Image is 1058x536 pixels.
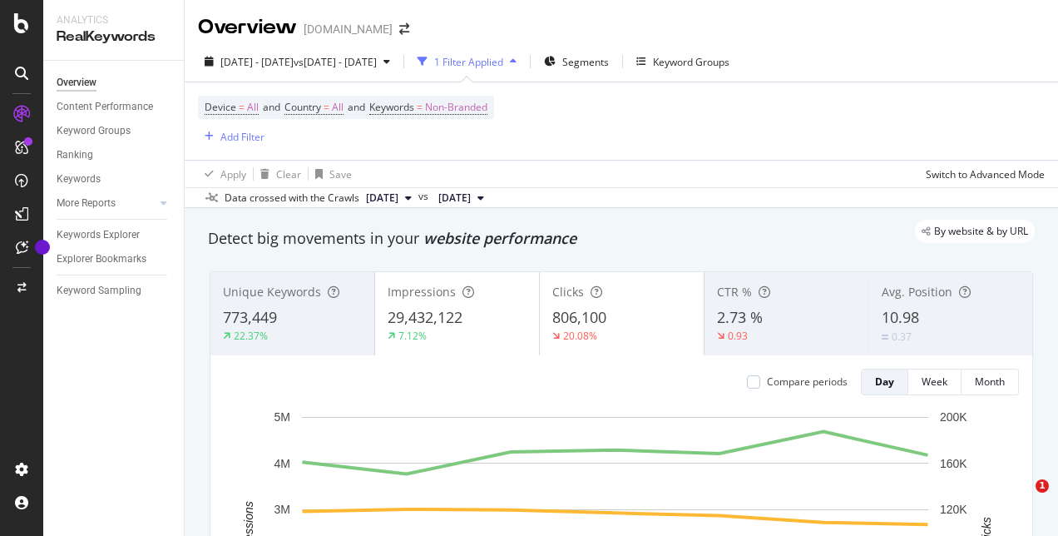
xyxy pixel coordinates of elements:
text: 3M [274,503,290,516]
div: Clear [276,167,301,181]
div: Compare periods [767,375,848,389]
text: 200K [940,410,967,424]
span: and [348,100,365,114]
div: Week [922,375,947,389]
span: 10.98 [882,307,919,327]
div: Ranking [57,146,93,164]
text: 160K [940,457,967,470]
span: Avg. Position [882,284,952,300]
div: 20.08% [563,329,597,343]
div: Tooltip anchor [35,240,50,255]
span: = [417,100,423,114]
span: Keywords [369,100,414,114]
div: 0.93 [728,329,748,343]
a: Ranking [57,146,172,164]
span: Clicks [552,284,584,300]
span: 773,449 [223,307,277,327]
span: 1 [1036,479,1049,493]
button: Segments [537,48,616,75]
span: 29,432,122 [388,307,462,327]
button: Switch to Advanced Mode [919,161,1045,187]
div: Apply [220,167,246,181]
span: vs [418,189,432,204]
div: Data crossed with the Crawls [225,191,359,206]
button: [DATE] [432,188,491,208]
div: 22.37% [234,329,268,343]
div: RealKeywords [57,27,171,47]
div: [DOMAIN_NAME] [304,21,393,37]
button: Save [309,161,352,187]
span: By website & by URL [934,226,1028,236]
div: Overview [198,13,297,42]
span: CTR % [717,284,752,300]
span: 2025 Oct. 4th [366,191,398,206]
button: Keyword Groups [630,48,736,75]
div: Keyword Groups [653,55,729,69]
a: Keywords Explorer [57,226,172,244]
span: [DATE] - [DATE] [220,55,294,69]
div: 0.37 [892,330,912,344]
a: Keywords [57,171,172,188]
a: Content Performance [57,98,172,116]
div: More Reports [57,195,116,212]
span: Impressions [388,284,456,300]
button: [DATE] - [DATE]vs[DATE] - [DATE] [198,48,397,75]
a: More Reports [57,195,156,212]
span: 2024 Sep. 28th [438,191,471,206]
div: Explorer Bookmarks [57,251,146,268]
div: legacy label [915,220,1035,243]
button: Day [861,369,908,395]
div: 1 Filter Applied [434,55,503,69]
div: Overview [57,74,96,92]
text: 4M [274,457,290,470]
div: Keywords [57,171,101,188]
text: 120K [940,503,967,516]
span: = [324,100,329,114]
text: 5M [274,410,290,424]
div: 7.12% [398,329,427,343]
button: Add Filter [198,127,264,146]
button: [DATE] [359,188,418,208]
span: Device [205,100,236,114]
button: Month [962,369,1019,395]
span: All [332,96,344,119]
span: and [263,100,280,114]
span: vs [DATE] - [DATE] [294,55,377,69]
span: 806,100 [552,307,606,327]
div: Add Filter [220,130,264,144]
div: Content Performance [57,98,153,116]
iframe: Intercom live chat [1001,479,1041,519]
div: Month [975,375,1005,389]
span: Unique Keywords [223,284,321,300]
div: Keyword Sampling [57,282,141,300]
span: Segments [562,55,609,69]
button: Week [908,369,962,395]
a: Keyword Groups [57,122,172,140]
a: Explorer Bookmarks [57,251,172,268]
span: = [239,100,245,114]
div: Analytics [57,13,171,27]
div: Keyword Groups [57,122,131,140]
button: 1 Filter Applied [411,48,523,75]
img: Equal [882,335,888,340]
div: arrow-right-arrow-left [399,23,409,35]
button: Apply [198,161,246,187]
span: All [247,96,259,119]
a: Keyword Sampling [57,282,172,300]
span: 2.73 % [717,307,763,327]
span: Non-Branded [425,96,487,119]
button: Clear [254,161,301,187]
div: Keywords Explorer [57,226,140,244]
div: Day [875,375,894,389]
a: Overview [57,74,172,92]
div: Save [329,167,352,181]
span: Country [284,100,321,114]
div: Switch to Advanced Mode [926,167,1045,181]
